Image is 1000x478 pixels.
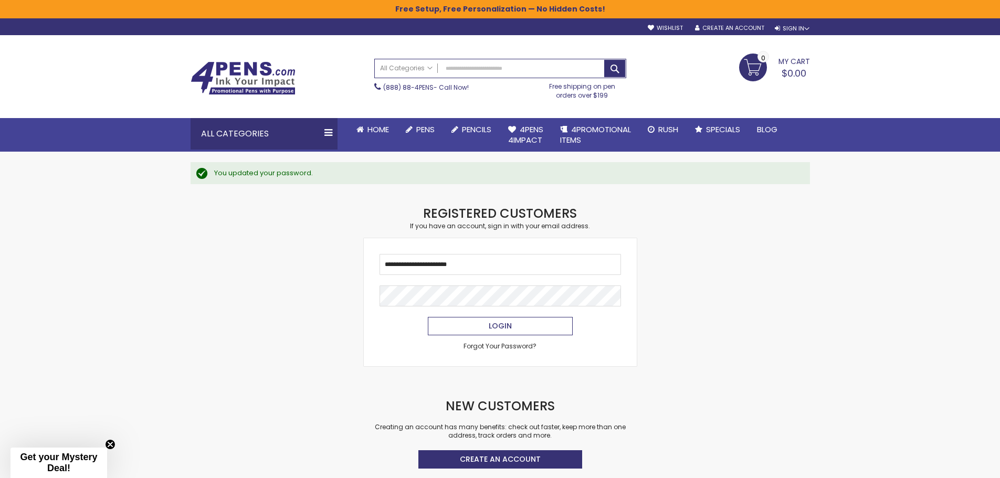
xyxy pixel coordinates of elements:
[416,124,435,135] span: Pens
[639,118,687,141] a: Rush
[443,118,500,141] a: Pencils
[460,454,541,464] span: Create an Account
[739,54,810,80] a: $0.00 0
[20,452,97,473] span: Get your Mystery Deal!
[446,397,555,415] strong: New Customers
[428,317,573,335] button: Login
[538,78,626,99] div: Free shipping on pen orders over $199
[687,118,749,141] a: Specials
[761,53,765,63] span: 0
[706,124,740,135] span: Specials
[749,118,786,141] a: Blog
[757,124,777,135] span: Blog
[552,118,639,152] a: 4PROMOTIONALITEMS
[214,168,799,178] div: You updated your password.
[508,124,543,145] span: 4Pens 4impact
[191,61,296,95] img: 4Pens Custom Pens and Promotional Products
[375,59,438,77] a: All Categories
[782,67,806,80] span: $0.00
[500,118,552,152] a: 4Pens4impact
[418,450,582,469] a: Create an Account
[383,83,434,92] a: (888) 88-4PENS
[367,124,389,135] span: Home
[383,83,469,92] span: - Call Now!
[658,124,678,135] span: Rush
[191,118,338,150] div: All Categories
[364,222,637,230] div: If you have an account, sign in with your email address.
[105,439,115,450] button: Close teaser
[489,321,512,331] span: Login
[397,118,443,141] a: Pens
[560,124,631,145] span: 4PROMOTIONAL ITEMS
[380,64,433,72] span: All Categories
[775,25,809,33] div: Sign In
[648,24,683,32] a: Wishlist
[464,342,536,350] a: Forgot Your Password?
[913,450,1000,478] iframe: Google Customer Reviews
[423,205,577,222] strong: Registered Customers
[10,448,107,478] div: Get your Mystery Deal!Close teaser
[348,118,397,141] a: Home
[695,24,764,32] a: Create an Account
[364,423,637,440] p: Creating an account has many benefits: check out faster, keep more than one address, track orders...
[462,124,491,135] span: Pencils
